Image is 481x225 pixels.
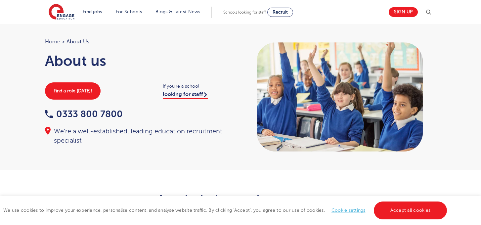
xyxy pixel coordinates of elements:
[45,37,234,46] nav: breadcrumb
[163,82,234,90] span: If you're a school
[155,9,200,14] a: Blogs & Latest News
[83,9,102,14] a: Find jobs
[62,39,65,45] span: >
[273,10,288,15] span: Recruit
[45,127,234,145] div: We're a well-established, leading education recruitment specialist
[223,10,266,15] span: Schools looking for staff
[163,91,208,99] a: looking for staff
[267,8,293,17] a: Recruit
[116,9,142,14] a: For Schools
[45,53,234,69] h1: About us
[45,39,60,45] a: Home
[3,208,449,213] span: We use cookies to improve your experience, personalise content, and analyse website traffic. By c...
[78,193,403,204] h2: Award-winning recruitment agency
[45,109,123,119] a: 0333 800 7800
[45,82,101,100] a: Find a role [DATE]!
[374,202,447,219] a: Accept all cookies
[331,208,366,213] a: Cookie settings
[66,37,89,46] span: About Us
[389,7,418,17] a: Sign up
[49,4,74,21] img: Engage Education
